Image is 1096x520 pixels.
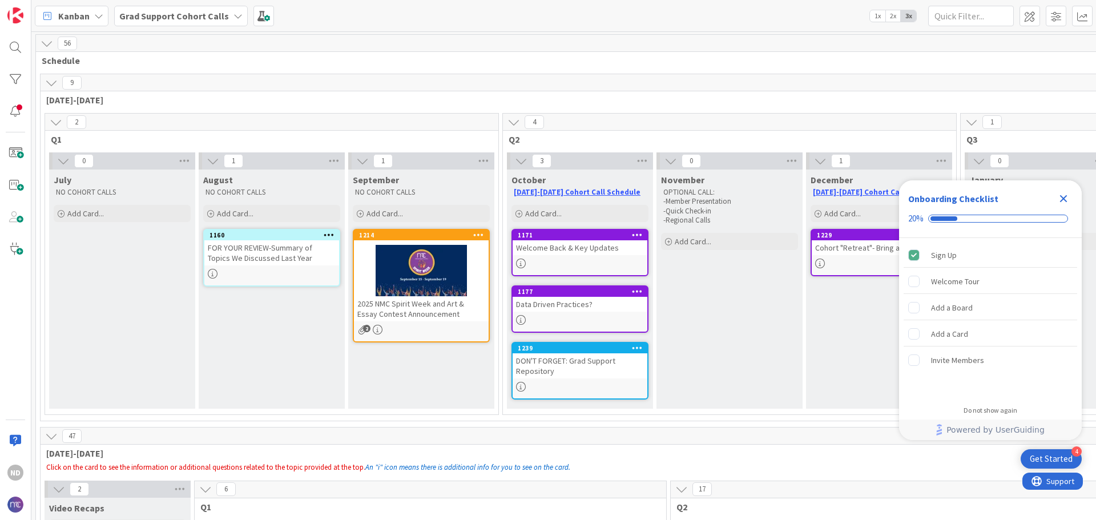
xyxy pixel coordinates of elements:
span: 2 [70,482,89,496]
div: Add a Board [931,301,973,315]
div: Data Driven Practices? [513,297,647,312]
div: 1160 [209,231,339,239]
div: 20% [908,213,924,224]
span: 0 [990,154,1009,168]
span: October [511,174,546,186]
span: 6 [216,482,236,496]
div: 1171Welcome Back & Key Updates [513,230,647,255]
span: Video Recaps [49,502,104,514]
span: December [811,174,853,186]
em: An "i" icon means there is additional info for you to see on the card. [365,462,570,472]
span: 2 [67,115,86,129]
div: 1239 [513,343,647,353]
span: Powered by UserGuiding [946,423,1045,437]
input: Quick Filter... [928,6,1014,26]
p: NO COHORT CALLS [56,188,188,197]
div: Invite Members [931,353,984,367]
span: 0 [682,154,701,168]
span: January [969,174,1003,186]
span: 9 [62,76,82,90]
span: 1 [373,154,393,168]
div: Checklist progress: 20% [908,213,1073,224]
span: 1 [982,115,1002,129]
div: 1160 [204,230,339,240]
a: [DATE]-[DATE] Cohort Call Schedule [514,187,640,197]
div: 1239DON'T FORGET: Grad Support Repository [513,343,647,378]
div: ND [7,465,23,481]
span: Click on the card to see the information or additional questions related to the topic provided at... [46,462,365,472]
span: 17 [692,482,712,496]
img: Visit kanbanzone.com [7,7,23,23]
div: Add a Board is incomplete. [904,295,1077,320]
div: FOR YOUR REVIEW-Summary of Topics We Discussed Last Year [204,240,339,265]
div: 1171 [513,230,647,240]
span: Q2 [509,134,942,145]
span: September [353,174,399,186]
span: Add Card... [366,208,403,219]
div: Open Get Started checklist, remaining modules: 4 [1021,449,1082,469]
a: 12142025 NMC Spirit Week and Art & Essay Contest Announcement [353,229,490,342]
span: 3 [532,154,551,168]
div: 1229 [812,230,946,240]
p: -Regional Calls [663,216,796,225]
div: 4 [1071,446,1082,457]
span: 2x [885,10,901,22]
span: Q1 [51,134,484,145]
div: DON'T FORGET: Grad Support Repository [513,353,647,378]
div: 1239 [518,344,647,352]
div: 1177 [513,287,647,297]
a: 1171Welcome Back & Key Updates [511,229,648,276]
a: Powered by UserGuiding [905,420,1076,440]
img: avatar [7,497,23,513]
p: -Quick Check-in [663,207,796,216]
div: 1229Cohort "Retreat"- Bring a Journal [812,230,946,255]
b: Grad Support Cohort Calls [119,10,229,22]
div: 1177Data Driven Practices? [513,287,647,312]
span: August [203,174,233,186]
span: Q1 [200,501,652,513]
span: Add Card... [824,208,861,219]
div: 2025 NMC Spirit Week and Art & Essay Contest Announcement [354,296,489,321]
div: Get Started [1030,453,1073,465]
span: Kanban [58,9,90,23]
a: 1239DON'T FORGET: Grad Support Repository [511,342,648,400]
span: 1x [870,10,885,22]
div: Do not show again [964,406,1017,415]
span: 47 [62,429,82,443]
span: 56 [58,37,77,50]
div: Welcome Back & Key Updates [513,240,647,255]
div: Sign Up [931,248,957,262]
div: 1160FOR YOUR REVIEW-Summary of Topics We Discussed Last Year [204,230,339,265]
div: Add a Card is incomplete. [904,321,1077,346]
div: Checklist items [899,238,1082,398]
div: Cohort "Retreat"- Bring a Journal [812,240,946,255]
span: 0 [74,154,94,168]
a: 1177Data Driven Practices? [511,285,648,333]
div: Onboarding Checklist [908,192,998,205]
div: Sign Up is complete. [904,243,1077,268]
span: July [54,174,71,186]
a: 1160FOR YOUR REVIEW-Summary of Topics We Discussed Last Year [203,229,340,287]
span: 4 [525,115,544,129]
a: [DATE]-[DATE] Cohort Call Schedule [813,187,940,197]
div: Close Checklist [1054,190,1073,208]
div: 1229 [817,231,946,239]
div: 1177 [518,288,647,296]
span: Add Card... [67,208,104,219]
a: 1229Cohort "Retreat"- Bring a Journal [811,229,948,276]
p: -Member Presentation [663,197,796,206]
span: November [661,174,704,186]
div: Footer [899,420,1082,440]
span: 1 [224,154,243,168]
span: Support [24,2,52,15]
div: Checklist Container [899,180,1082,440]
div: 12142025 NMC Spirit Week and Art & Essay Contest Announcement [354,230,489,321]
div: 1171 [518,231,647,239]
span: 1 [831,154,851,168]
div: Welcome Tour is incomplete. [904,269,1077,294]
p: OPTIONAL CALL: [663,188,796,197]
div: 1214 [354,230,489,240]
p: NO COHORT CALLS [205,188,338,197]
span: 2 [363,325,370,332]
div: Welcome Tour [931,275,980,288]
